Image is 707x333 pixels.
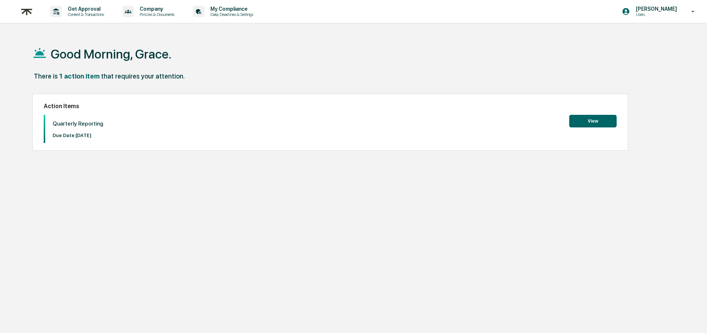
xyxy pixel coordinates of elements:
p: [PERSON_NAME] [630,6,681,12]
button: View [569,115,617,127]
p: Data, Deadlines & Settings [204,12,257,17]
p: Policies & Documents [134,12,178,17]
p: Users [630,12,681,17]
a: View [569,117,617,124]
div: 1 action item [59,72,100,80]
p: Content & Transactions [62,12,108,17]
p: Quarterly Reporting [53,120,103,127]
p: My Compliance [204,6,257,12]
div: that requires your attention. [101,72,185,80]
p: Company [134,6,178,12]
h2: Action Items [44,103,616,110]
p: Get Approval [62,6,108,12]
h1: Good Morning, Grace. [51,47,171,61]
img: logo [18,3,36,21]
div: There is [34,72,58,80]
p: Due Date: [DATE] [53,133,103,138]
